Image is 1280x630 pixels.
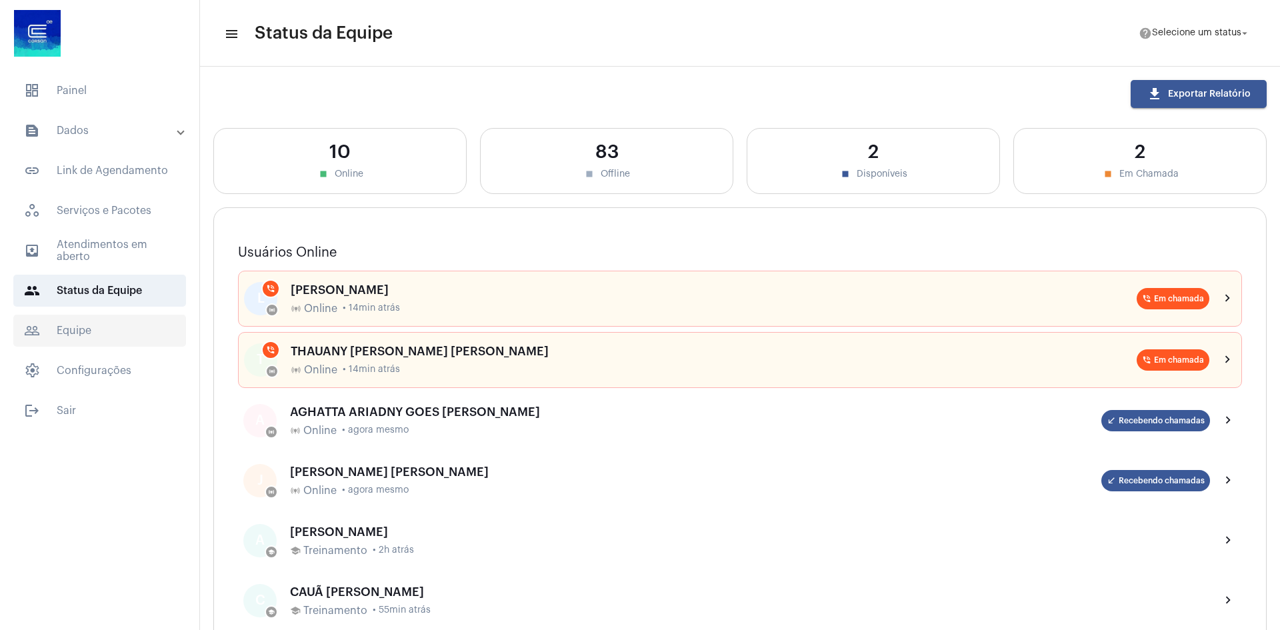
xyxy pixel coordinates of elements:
[24,123,178,139] mat-panel-title: Dados
[1101,470,1210,491] mat-chip: Recebendo chamadas
[290,465,1101,479] div: [PERSON_NAME] [PERSON_NAME]
[343,365,400,375] span: • 14min atrás
[269,368,275,375] mat-icon: online_prediction
[317,168,329,180] mat-icon: stop
[238,245,1242,260] h3: Usuários Online
[24,323,40,339] mat-icon: sidenav icon
[290,405,1101,419] div: AGHATTA ARIADNY GOES [PERSON_NAME]
[268,489,275,495] mat-icon: online_prediction
[266,284,275,293] mat-icon: phone_in_talk
[290,425,301,436] mat-icon: online_prediction
[1107,476,1116,485] mat-icon: call_received
[1221,593,1237,609] mat-icon: chevron_right
[1027,168,1253,180] div: Em Chamada
[1221,413,1237,429] mat-icon: chevron_right
[303,545,367,557] span: Treinamento
[304,364,337,376] span: Online
[244,282,277,315] div: L
[342,485,409,495] span: • agora mesmo
[303,425,337,437] span: Online
[1131,80,1267,108] button: Exportar Relatório
[11,7,64,60] img: d4669ae0-8c07-2337-4f67-34b0df7f5ae4.jpeg
[303,605,367,617] span: Treinamento
[13,315,186,347] span: Equipe
[494,142,719,163] div: 83
[13,395,186,427] span: Sair
[1152,29,1241,38] span: Selecione um status
[24,363,40,379] span: sidenav icon
[1139,27,1152,40] mat-icon: help
[494,168,719,180] div: Offline
[227,142,453,163] div: 10
[268,549,275,555] mat-icon: school
[1131,20,1259,47] button: Selecione um status
[13,275,186,307] span: Status da Equipe
[227,168,453,180] div: Online
[268,609,275,615] mat-icon: school
[1142,355,1151,365] mat-icon: phone_in_talk
[290,545,301,556] mat-icon: school
[1239,27,1251,39] mat-icon: arrow_drop_down
[24,243,40,259] mat-icon: sidenav icon
[290,485,301,496] mat-icon: online_prediction
[243,464,277,497] div: J
[1027,142,1253,163] div: 2
[303,485,337,497] span: Online
[24,203,40,219] span: sidenav icon
[243,404,277,437] div: A
[24,403,40,419] mat-icon: sidenav icon
[1220,291,1236,307] mat-icon: chevron_right
[1147,86,1163,102] mat-icon: download
[291,365,301,375] mat-icon: online_prediction
[13,355,186,387] span: Configurações
[291,283,1137,297] div: [PERSON_NAME]
[243,524,277,557] div: A
[24,283,40,299] mat-icon: sidenav icon
[243,584,277,617] div: C
[373,605,431,615] span: • 55min atrás
[266,345,275,355] mat-icon: phone_in_talk
[1102,168,1114,180] mat-icon: stop
[291,303,301,314] mat-icon: online_prediction
[1107,416,1116,425] mat-icon: call_received
[291,345,1137,358] div: THAUANY [PERSON_NAME] [PERSON_NAME]
[13,155,186,187] span: Link de Agendamento
[583,168,595,180] mat-icon: stop
[342,425,409,435] span: • agora mesmo
[1101,410,1210,431] mat-chip: Recebendo chamadas
[24,83,40,99] span: sidenav icon
[1221,473,1237,489] mat-icon: chevron_right
[8,115,199,147] mat-expansion-panel-header: sidenav iconDados
[255,23,393,44] span: Status da Equipe
[244,343,277,377] div: T
[13,75,186,107] span: Painel
[290,525,1210,539] div: [PERSON_NAME]
[290,585,1210,599] div: CAUÃ [PERSON_NAME]
[761,142,986,163] div: 2
[269,307,275,313] mat-icon: online_prediction
[1147,89,1251,99] span: Exportar Relatório
[761,168,986,180] div: Disponíveis
[24,163,40,179] mat-icon: sidenav icon
[224,26,237,42] mat-icon: sidenav icon
[373,545,414,555] span: • 2h atrás
[343,303,400,313] span: • 14min atrás
[1142,294,1151,303] mat-icon: phone_in_talk
[13,195,186,227] span: Serviços e Pacotes
[1220,352,1236,368] mat-icon: chevron_right
[13,235,186,267] span: Atendimentos em aberto
[1137,349,1209,371] mat-chip: Em chamada
[839,168,851,180] mat-icon: stop
[290,605,301,616] mat-icon: school
[1137,288,1209,309] mat-chip: Em chamada
[24,123,40,139] mat-icon: sidenav icon
[1221,533,1237,549] mat-icon: chevron_right
[268,429,275,435] mat-icon: online_prediction
[304,303,337,315] span: Online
